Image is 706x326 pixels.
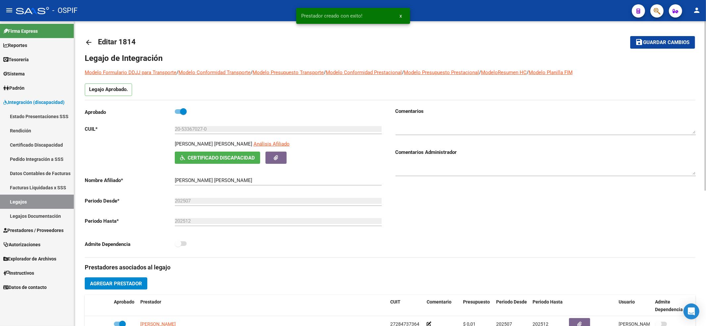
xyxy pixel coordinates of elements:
span: Integración (discapacidad) [3,99,65,106]
span: Comentario [427,299,451,304]
span: Agregar Prestador [90,281,142,287]
a: Modelo Presupuesto Transporte [253,70,324,75]
span: CUIT [390,299,400,304]
span: Padrón [3,84,24,92]
mat-icon: person [693,6,701,14]
span: Prestador creado con exito! [302,13,363,19]
datatable-header-cell: Prestador [138,295,388,317]
span: x [400,13,402,19]
a: Modelo Planilla FIM [529,70,573,75]
a: ModeloResumen HC [481,70,527,75]
span: Reportes [3,42,27,49]
a: Modelo Conformidad Transporte [178,70,251,75]
h3: Prestadores asociados al legajo [85,263,695,272]
datatable-header-cell: Admite Dependencia [652,295,689,317]
datatable-header-cell: CUIT [388,295,424,317]
span: Prestador [140,299,161,304]
span: Análisis Afiliado [254,141,290,147]
mat-icon: menu [5,6,13,14]
p: Nombre Afiliado [85,177,175,184]
span: Tesorería [3,56,29,63]
datatable-header-cell: Comentario [424,295,460,317]
span: - OSPIF [52,3,77,18]
span: Periodo Hasta [533,299,563,304]
span: Usuario [619,299,635,304]
button: Guardar cambios [630,36,695,48]
button: Agregar Prestador [85,277,147,290]
p: Admite Dependencia [85,241,175,248]
datatable-header-cell: Aprobado [111,295,138,317]
button: Certificado Discapacidad [175,152,260,164]
span: Aprobado [114,299,134,304]
datatable-header-cell: Usuario [616,295,652,317]
a: Modelo Presupuesto Prestacional [404,70,479,75]
span: Explorador de Archivos [3,255,56,262]
span: Periodo Desde [496,299,527,304]
span: Presupuesto [463,299,490,304]
span: Admite Dependencia [655,299,683,312]
p: Legajo Aprobado. [85,83,132,96]
span: Datos de contacto [3,284,47,291]
mat-icon: arrow_back [85,38,93,46]
h3: Comentarios [396,108,696,115]
span: Sistema [3,70,25,77]
mat-icon: save [635,38,643,46]
span: Instructivos [3,269,34,277]
span: Editar 1814 [98,38,136,46]
p: [PERSON_NAME] [PERSON_NAME] [175,140,252,148]
span: Guardar cambios [643,40,690,46]
datatable-header-cell: Presupuesto [460,295,494,317]
span: Autorizaciones [3,241,40,248]
div: Open Intercom Messenger [683,303,699,319]
p: CUIL [85,125,175,133]
a: Modelo Formulario DDJJ para Transporte [85,70,176,75]
datatable-header-cell: Periodo Hasta [530,295,566,317]
h1: Legajo de Integración [85,53,695,64]
datatable-header-cell: Periodo Desde [494,295,530,317]
span: Certificado Discapacidad [188,155,255,161]
h3: Comentarios Administrador [396,149,696,156]
span: Prestadores / Proveedores [3,227,64,234]
a: Modelo Conformidad Prestacional [326,70,402,75]
p: Aprobado [85,109,175,116]
p: Periodo Desde [85,197,175,205]
p: Periodo Hasta [85,217,175,225]
button: x [395,10,407,22]
span: Firma Express [3,27,38,35]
